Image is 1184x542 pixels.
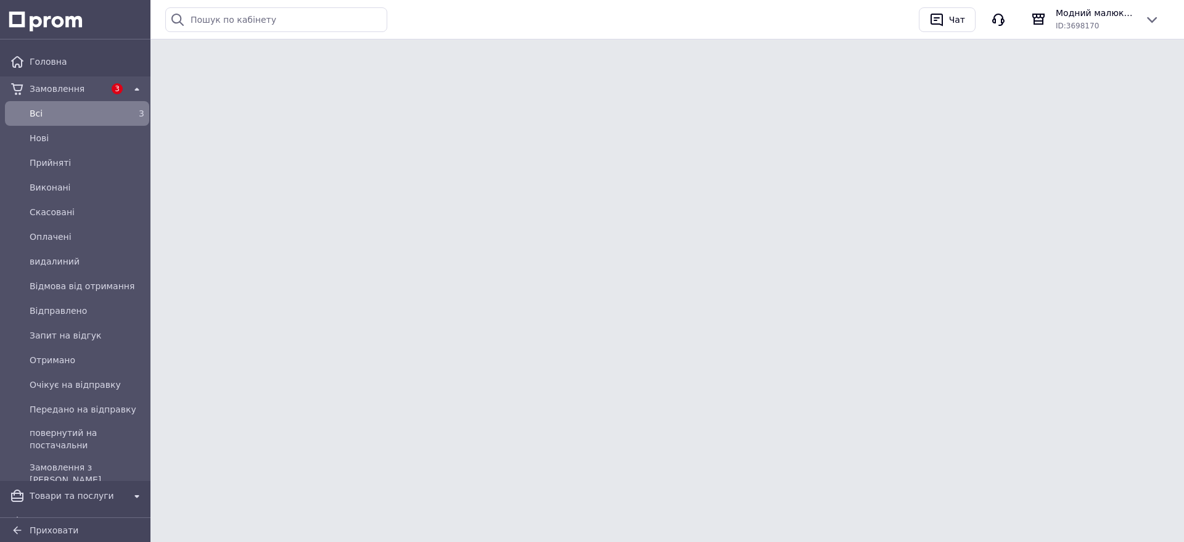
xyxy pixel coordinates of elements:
span: Запит на відгук [30,329,144,342]
span: Відмова від отримання [30,280,144,292]
span: Передано на відправку [30,403,144,416]
span: Всi [30,107,120,120]
span: Відправлено [30,305,144,317]
span: видалиний [30,255,144,268]
span: Замовлення [30,83,105,95]
span: Товари та послуги [30,490,125,502]
span: Скасовані [30,206,144,218]
span: Оплачені [30,231,144,243]
div: Чат [947,10,968,29]
span: ID: 3698170 [1056,22,1099,30]
span: Прийняті [30,157,144,169]
button: Чат [919,7,976,32]
span: Отримано [30,354,144,366]
span: Модний малюк -інтернет магазин [1056,7,1135,19]
span: 3 [139,109,144,118]
input: Пошук по кабінету [165,7,387,32]
span: Виконані [30,181,144,194]
span: Головна [30,55,144,68]
span: повернутий на постачальни [30,427,144,451]
span: Очікує на відправку [30,379,144,391]
span: [DEMOGRAPHIC_DATA] [30,517,119,529]
span: Приховати [30,525,78,535]
span: 3 [112,83,123,94]
span: Нові [30,132,144,144]
span: Замовлення з [PERSON_NAME] [30,461,144,486]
